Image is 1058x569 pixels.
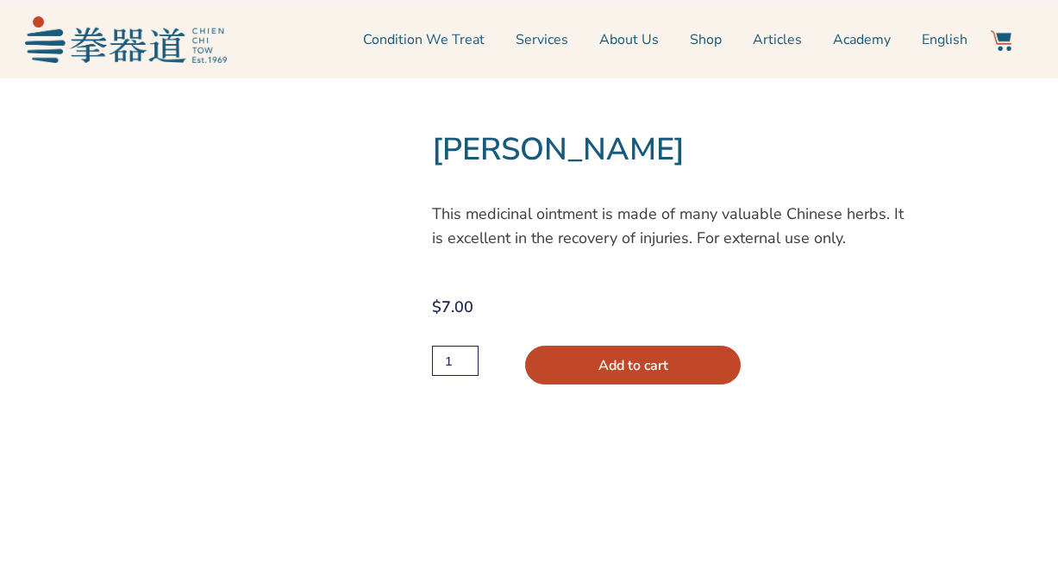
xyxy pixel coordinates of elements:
[833,18,891,61] a: Academy
[991,30,1011,51] img: Website Icon-03
[753,18,802,61] a: Articles
[432,203,904,248] span: This medicinal ointment is made of many valuable Chinese herbs. It is excellent in the recovery o...
[525,346,741,385] button: Add to cart
[432,346,479,376] input: Product quantity
[516,18,568,61] a: Services
[235,18,968,61] nav: Menu
[432,297,473,317] bdi: 7.00
[922,29,967,50] span: English
[599,18,659,61] a: About Us
[922,18,967,61] a: English
[690,18,722,61] a: Shop
[432,297,441,317] span: $
[363,18,485,61] a: Condition We Treat
[432,131,918,169] h1: [PERSON_NAME]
